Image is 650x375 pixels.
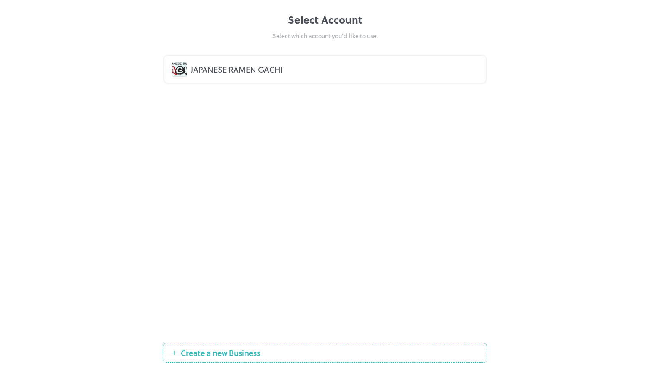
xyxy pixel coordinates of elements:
[163,31,487,40] div: Select which account you’d like to use.
[163,12,487,28] div: Select Account
[191,64,478,75] div: JAPANESE RAMEN GACHI
[172,62,187,76] img: avatar
[163,343,487,363] button: Create a new Business
[176,349,264,357] span: Create a new Business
